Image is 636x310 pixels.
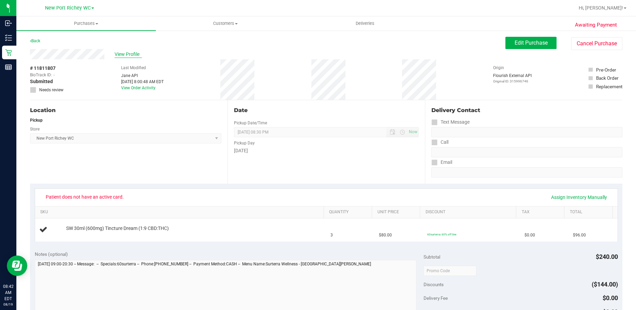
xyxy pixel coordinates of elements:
a: Back [30,38,40,43]
p: 08:42 AM EDT [3,283,13,302]
a: Discount [426,210,514,215]
a: Unit Price [378,210,417,215]
label: Email [431,157,452,167]
span: Patient does not have an active card. [41,191,128,202]
span: Purchases [16,20,156,27]
span: Deliveries [346,20,384,27]
span: $80.00 [379,232,392,238]
inline-svg: Retail [5,49,12,56]
span: ($144.00) [592,281,618,288]
span: New Port Richey WC [45,5,91,11]
span: Needs review [39,87,63,93]
input: Promo Code [424,266,476,276]
a: Purchases [16,16,156,31]
div: Pre-Order [596,66,616,73]
span: Subtotal [424,254,440,260]
a: Total [570,210,610,215]
span: SW 30ml (600mg) Tincture Dream (1:9 CBD:THC) [66,225,169,232]
button: Edit Purchase [505,37,557,49]
span: $96.00 [573,232,586,238]
span: - [54,72,55,78]
span: 3 [330,232,333,238]
inline-svg: Inbound [5,20,12,27]
label: Origin [493,65,504,71]
span: View Profile [115,51,142,58]
iframe: Resource center [7,255,27,276]
a: Tax [522,210,562,215]
span: Submitted [30,78,53,85]
a: Deliveries [295,16,435,31]
input: Format: (999) 999-9999 [431,127,622,137]
a: Quantity [329,210,369,215]
p: 08/19 [3,302,13,307]
a: Assign Inventory Manually [547,191,611,203]
span: BioTrack ID: [30,72,52,78]
div: Jane API [121,73,164,79]
div: [DATE] [234,147,419,154]
div: Flourish External API [493,73,532,84]
label: Call [431,137,448,147]
span: $0.00 [603,294,618,301]
span: Customers [156,20,295,27]
span: $240.00 [596,253,618,260]
span: Edit Purchase [515,40,548,46]
input: Format: (999) 999-9999 [431,147,622,157]
a: View Order Activity [121,86,156,90]
label: Text Message [431,117,470,127]
div: Location [30,106,221,114]
span: Notes (optional) [35,251,68,257]
span: Awaiting Payment [575,21,617,29]
label: Pickup Day [234,140,255,146]
a: Customers [156,16,295,31]
span: Delivery Fee [424,295,448,301]
span: Hi, [PERSON_NAME]! [579,5,623,11]
span: Discounts [424,278,444,291]
div: Replacement [596,83,622,90]
div: Delivery Contact [431,106,622,114]
span: # 11811807 [30,65,56,72]
strong: Pickup [30,118,43,123]
div: [DATE] 8:00:48 AM EDT [121,79,164,85]
label: Pickup Date/Time [234,120,267,126]
label: Store [30,126,40,132]
label: Last Modified [121,65,146,71]
span: 60surterra: 60% off line [427,233,456,236]
p: Original ID: 315996746 [493,79,532,84]
a: SKU [40,210,321,215]
div: Back Order [596,75,619,81]
inline-svg: Inventory [5,34,12,41]
inline-svg: Reports [5,64,12,71]
div: Date [234,106,419,114]
span: $0.00 [524,232,535,238]
button: Cancel Purchase [571,37,622,50]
